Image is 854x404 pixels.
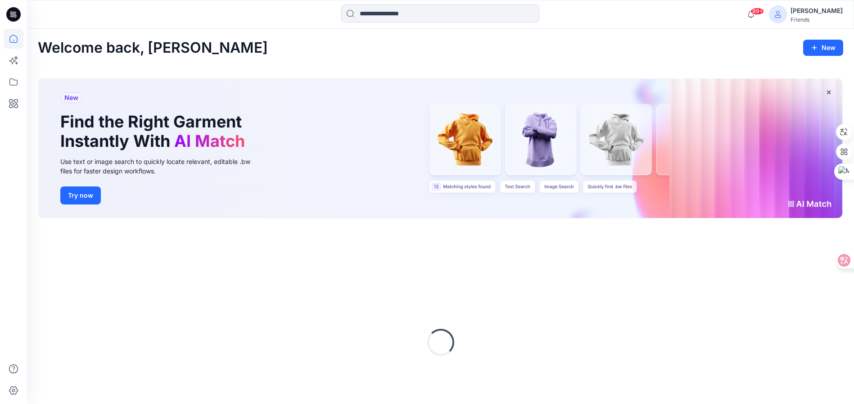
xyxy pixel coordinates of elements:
div: Friends [791,16,843,23]
div: Use text or image search to quickly locate relevant, editable .bw files for faster design workflows. [60,157,263,176]
button: Try now [60,186,101,204]
h2: Welcome back, [PERSON_NAME] [38,40,268,56]
span: New [64,92,78,103]
svg: avatar [774,11,782,18]
span: AI Match [174,131,245,151]
button: New [803,40,843,56]
h1: Find the Right Garment Instantly With [60,112,249,151]
div: [PERSON_NAME] [791,5,843,16]
span: 99+ [750,8,764,15]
